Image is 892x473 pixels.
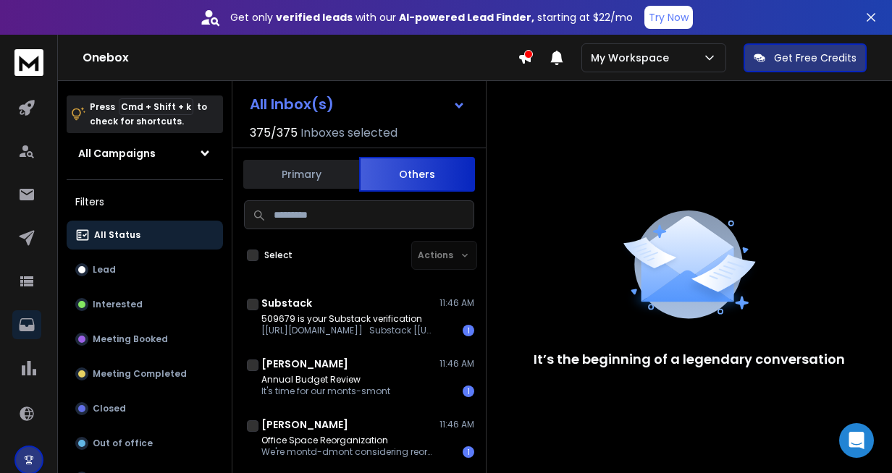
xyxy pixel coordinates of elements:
[261,357,348,371] h1: [PERSON_NAME]
[67,139,223,168] button: All Campaigns
[93,438,153,449] p: Out of office
[93,368,187,380] p: Meeting Completed
[463,446,474,458] div: 1
[774,51,857,65] p: Get Free Credits
[534,349,845,370] p: It’s the beginning of a legendary conversation
[93,299,143,310] p: Interested
[243,158,359,190] button: Primary
[230,10,633,25] p: Get only with our starting at $22/mo
[67,359,223,388] button: Meeting Completed
[93,264,116,276] p: Lead
[644,6,693,29] button: Try Now
[359,157,475,192] button: Others
[94,229,140,241] p: All Status
[439,358,474,370] p: 11:46 AM
[238,90,477,119] button: All Inbox(s)
[264,250,293,261] label: Select
[649,10,689,25] p: Try Now
[276,10,353,25] strong: verified leads
[399,10,534,25] strong: AI-powered Lead Finder,
[439,297,474,309] p: 11:46 AM
[67,290,223,319] button: Interested
[261,385,390,397] p: It's time for our monts-smont
[463,325,474,336] div: 1
[261,435,435,446] p: Office Space Reorganization
[67,192,223,212] h3: Filters
[250,124,298,142] span: 375 / 375
[67,429,223,458] button: Out of office
[261,374,390,385] p: Annual Budget Review
[744,43,867,72] button: Get Free Credits
[119,98,193,115] span: Cmd + Shift + k
[839,423,874,458] div: Open Intercom Messenger
[439,419,474,430] p: 11:46 AM
[261,325,435,336] p: [[URL][DOMAIN_NAME]] Substack [[URL][DOMAIN_NAME]!,w_80,h_80,c_fill,f_auto,q_auto:good,fl_progres...
[90,100,207,129] p: Press to check for shortcuts.
[463,385,474,397] div: 1
[250,97,334,111] h1: All Inbox(s)
[591,51,675,65] p: My Workspace
[67,394,223,423] button: Closed
[14,49,43,76] img: logo
[93,333,168,345] p: Meeting Booked
[93,403,126,414] p: Closed
[261,446,435,458] p: We're montd-dmont considering reorganizing the
[83,49,518,67] h1: Onebox
[67,221,223,250] button: All Status
[261,296,312,310] h1: Substack
[261,313,435,325] p: 509679 is your Substack verification
[67,255,223,284] button: Lead
[67,325,223,354] button: Meeting Booked
[300,124,397,142] h3: Inboxes selected
[261,417,348,432] h1: [PERSON_NAME]
[78,146,156,161] h1: All Campaigns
